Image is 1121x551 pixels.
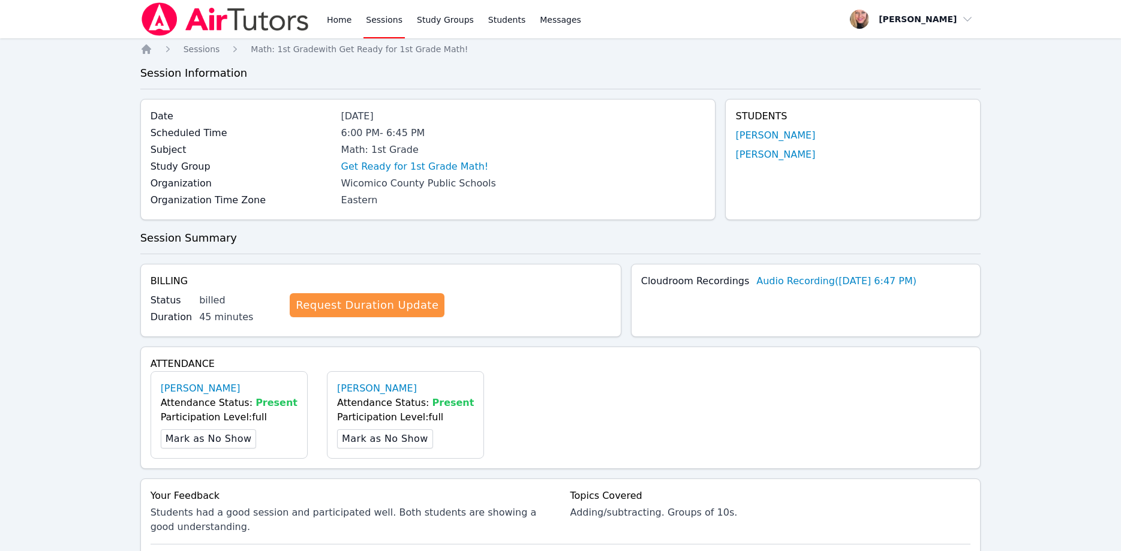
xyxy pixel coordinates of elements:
div: Topics Covered [570,489,971,503]
label: Duration [151,310,193,324]
label: Status [151,293,193,308]
span: Messages [540,14,581,26]
span: Sessions [184,44,220,54]
a: Sessions [184,43,220,55]
label: Subject [151,143,334,157]
a: [PERSON_NAME] [161,381,241,396]
div: [DATE] [341,109,706,124]
label: Date [151,109,334,124]
h3: Session Summary [140,230,981,246]
label: Cloudroom Recordings [641,274,750,288]
label: Scheduled Time [151,126,334,140]
a: [PERSON_NAME] [337,381,417,396]
div: Adding/subtracting. Groups of 10s. [570,505,971,520]
div: 6:00 PM - 6:45 PM [341,126,706,140]
div: Students had a good session and participated well. Both students are showing a good understanding. [151,505,551,534]
div: Math: 1st Grade [341,143,706,157]
div: billed [199,293,280,308]
button: Mark as No Show [161,429,257,448]
div: Wicomico County Public Schools [341,176,706,191]
div: Attendance Status: [337,396,474,410]
div: 45 minutes [199,310,280,324]
div: Attendance Status: [161,396,297,410]
div: Your Feedback [151,489,551,503]
div: Participation Level: full [161,410,297,424]
h4: Attendance [151,357,971,371]
h3: Session Information [140,65,981,82]
a: Request Duration Update [290,293,444,317]
label: Organization Time Zone [151,193,334,207]
a: [PERSON_NAME] [735,147,815,162]
a: Math: 1st Gradewith Get Ready for 1st Grade Math! [251,43,468,55]
h4: Billing [151,274,611,288]
a: Audio Recording([DATE] 6:47 PM) [756,274,916,288]
a: Get Ready for 1st Grade Math! [341,159,489,174]
h4: Students [735,109,970,124]
div: Eastern [341,193,706,207]
button: Mark as No Show [337,429,433,448]
label: Organization [151,176,334,191]
div: Participation Level: full [337,410,474,424]
img: Air Tutors [140,2,310,36]
span: Math: 1st Grade with Get Ready for 1st Grade Math! [251,44,468,54]
nav: Breadcrumb [140,43,981,55]
span: Present [432,397,474,408]
label: Study Group [151,159,334,174]
span: Present [256,397,297,408]
a: [PERSON_NAME] [735,128,815,143]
